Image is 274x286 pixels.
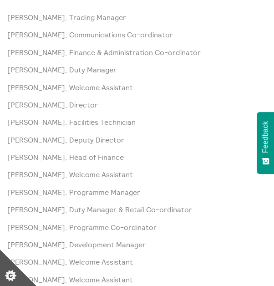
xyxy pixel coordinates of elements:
[7,275,267,285] p: [PERSON_NAME], Welcome Assistant
[7,169,267,179] p: [PERSON_NAME], Welcome Assistant
[7,82,267,92] p: [PERSON_NAME], Welcome Assistant
[257,112,274,174] button: Feedback - Show survey
[7,65,267,75] p: [PERSON_NAME], Duty Manager
[7,135,267,145] p: [PERSON_NAME], Deputy Director
[7,187,267,197] p: [PERSON_NAME], Programme Manager
[7,222,267,232] p: [PERSON_NAME], Programme Co-ordinator
[7,117,267,127] p: [PERSON_NAME], Facilities Technician
[7,152,267,162] p: [PERSON_NAME], Head of Finance
[7,47,267,57] p: [PERSON_NAME], Finance & Administration Co-ordinator
[7,257,267,267] p: [PERSON_NAME], Welcome Assistant
[7,100,267,110] p: [PERSON_NAME], Director
[7,12,267,22] p: [PERSON_NAME], Trading Manager
[261,121,269,153] span: Feedback
[7,204,267,214] p: [PERSON_NAME], Duty Manager & Retail Co-ordinator
[7,240,267,250] p: [PERSON_NAME], Development Manager
[7,30,267,40] p: [PERSON_NAME], Communications Co-ordinator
